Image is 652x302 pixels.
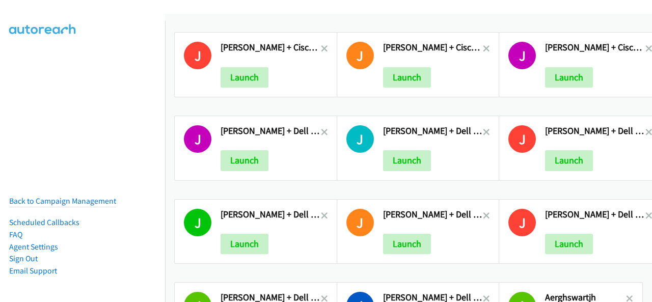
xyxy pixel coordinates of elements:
[9,242,58,252] a: Agent Settings
[383,125,483,137] h2: [PERSON_NAME] + Dell Fy26 Q3 Sb Csg A Ujkhfikhfy
[346,209,374,236] h1: J
[184,125,211,153] h1: J
[184,42,211,69] h1: J
[545,67,593,88] button: Launch
[221,125,321,137] h2: [PERSON_NAME] + Dell Fy26 Q3 Sb Csg Au;Klm[Lkm'lm'l;
[383,42,483,53] h2: [PERSON_NAME] + Cisco Q1 Fy26 Apjc An Zijniujbn
[383,234,431,254] button: Launch
[221,209,321,221] h2: [PERSON_NAME] + Dell Fy26 Q3 Sb Csg A Uojnon
[545,209,645,221] h2: [PERSON_NAME] + Dell Fy26 Q3 Sb Csg A Usmjsjhgm
[9,266,57,276] a: Email Support
[545,42,645,53] h2: [PERSON_NAME] + Cisco Q1 Fy26 Apjc An Zsfghs
[184,209,211,236] h1: J
[9,254,38,263] a: Sign Out
[9,217,79,227] a: Scheduled Callbacks
[383,67,431,88] button: Launch
[508,209,536,236] h1: J
[346,42,374,69] h1: J
[508,125,536,153] h1: J
[346,125,374,153] h1: J
[508,42,536,69] h1: J
[221,234,268,254] button: Launch
[221,67,268,88] button: Launch
[545,234,593,254] button: Launch
[9,196,116,206] a: Back to Campaign Management
[9,230,22,239] a: FAQ
[221,42,321,53] h2: [PERSON_NAME] + Cisco Q1 Fy26 Apjc [PERSON_NAME]
[545,125,645,137] h2: [PERSON_NAME] + Dell Fy26 Q3 Sb Csg A Ukirth Erg
[545,150,593,171] button: Launch
[383,150,431,171] button: Launch
[383,209,483,221] h2: [PERSON_NAME] + Dell Fy26 Q3 Sb Csg A Urazghk
[221,150,268,171] button: Launch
